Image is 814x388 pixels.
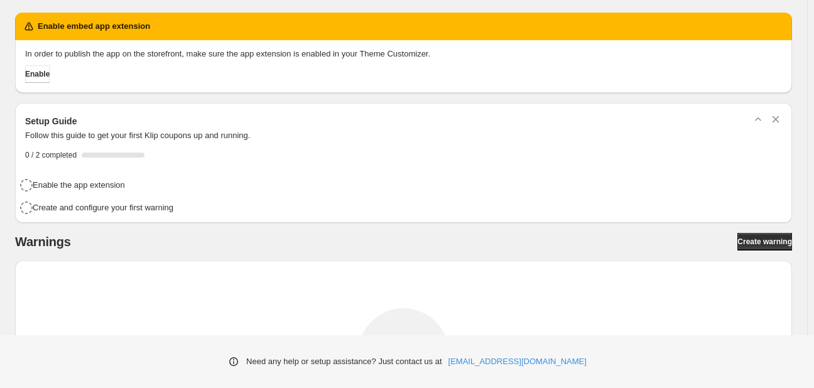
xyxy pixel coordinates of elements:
h4: Enable the app extension [33,179,125,191]
h2: Warnings [15,234,71,249]
p: Follow this guide to get your first Klip coupons up and running. [25,129,782,142]
span: 0 / 2 completed [25,150,77,160]
span: Create warning [737,237,792,247]
h3: Setup Guide [25,115,77,127]
a: Create warning [737,233,792,251]
a: [EMAIL_ADDRESS][DOMAIN_NAME] [448,355,587,368]
span: Enable [25,69,50,79]
h2: Enable embed app extension [38,20,150,33]
p: In order to publish the app on the storefront, make sure the app extension is enabled in your The... [25,48,782,60]
button: Enable [25,65,50,83]
h4: Create and configure your first warning [33,202,173,214]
